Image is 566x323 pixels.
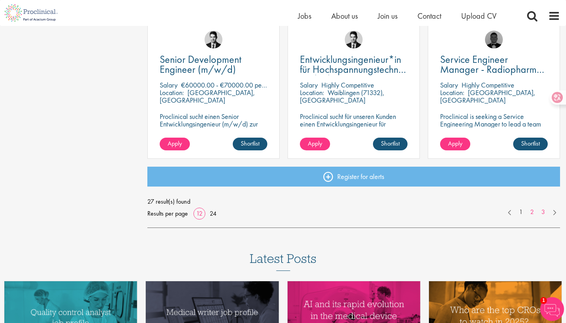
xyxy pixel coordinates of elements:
[160,54,267,74] a: Senior Development Engineer (m/w/d)
[160,53,241,76] span: Senior Development Engineer (m/w/d)
[440,88,464,97] span: Location:
[300,138,330,150] a: Apply
[147,208,188,220] span: Results per page
[250,252,317,271] h3: Latest Posts
[193,209,205,218] a: 12
[515,208,527,217] a: 1
[300,88,324,97] span: Location:
[462,80,514,90] p: Highly Competitive
[526,208,538,217] a: 2
[205,31,222,49] img: Thomas Wenig
[378,11,398,21] a: Join us
[331,11,358,21] a: About us
[298,11,311,21] a: Jobs
[147,196,560,208] span: 27 result(s) found
[207,209,219,218] a: 24
[147,167,560,187] a: Register for alerts
[300,53,406,86] span: Entwicklungsingenieur*in für Hochspannungstechnik (m/w/d)
[513,138,548,150] a: Shortlist
[160,113,267,135] p: Proclinical sucht einen Senior Entwicklungsingenieur (m/w/d) zur Festanstellung bei unserem Kunden.
[181,80,283,90] p: €60000.00 - €70000.00 per annum
[160,80,178,90] span: Salary
[300,88,384,105] p: Waiblingen (71332), [GEOGRAPHIC_DATA]
[440,88,535,105] p: [GEOGRAPHIC_DATA], [GEOGRAPHIC_DATA]
[440,54,548,74] a: Service Engineer Manager - Radiopharma Solutions
[345,31,363,49] img: Thomas Wenig
[300,54,408,74] a: Entwicklungsingenieur*in für Hochspannungstechnik (m/w/d)
[440,113,548,158] p: Proclinical is seeking a Service Engineering Manager to lead a team responsible for the installat...
[485,31,503,49] img: Tom Stables
[160,138,190,150] a: Apply
[308,139,322,148] span: Apply
[448,139,462,148] span: Apply
[300,80,318,90] span: Salary
[373,138,408,150] a: Shortlist
[540,297,547,304] span: 1
[461,11,496,21] a: Upload CV
[417,11,441,21] a: Contact
[440,138,470,150] a: Apply
[440,80,458,90] span: Salary
[233,138,267,150] a: Shortlist
[540,297,564,321] img: Chatbot
[160,88,184,97] span: Location:
[440,53,544,86] span: Service Engineer Manager - Radiopharma Solutions
[160,88,255,105] p: [GEOGRAPHIC_DATA], [GEOGRAPHIC_DATA]
[168,139,182,148] span: Apply
[321,80,374,90] p: Highly Competitive
[300,113,408,135] p: Proclinical sucht für unseren Kunden einen Entwicklungsingenieur für Hochspannungstechnik (m/w/d).
[537,208,549,217] a: 3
